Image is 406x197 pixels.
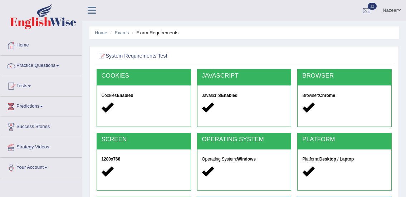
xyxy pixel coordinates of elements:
[0,137,82,155] a: Strategy Videos
[319,93,335,98] strong: Chrome
[202,136,286,143] h2: OPERATING SYSTEM
[117,93,133,98] strong: Enabled
[202,93,286,98] h5: Javascript
[368,3,377,10] span: 12
[237,157,256,162] strong: Windows
[101,157,120,162] strong: 1280x768
[302,157,387,162] h5: Platform:
[302,73,387,79] h2: BROWSER
[97,51,280,61] h2: System Requirements Test
[0,76,82,94] a: Tests
[101,93,186,98] h5: Cookies
[0,56,82,74] a: Practice Questions
[202,157,286,162] h5: Operating System:
[221,93,238,98] strong: Enabled
[302,136,387,143] h2: PLATFORM
[0,117,82,135] a: Success Stories
[0,97,82,114] a: Predictions
[0,35,82,53] a: Home
[319,157,354,162] strong: Desktop / Laptop
[0,158,82,176] a: Your Account
[95,30,107,35] a: Home
[101,136,186,143] h2: SCREEN
[130,29,178,36] li: Exam Requirements
[101,73,186,79] h2: COOKIES
[302,93,387,98] h5: Browser:
[115,30,129,35] a: Exams
[202,73,286,79] h2: JAVASCRIPT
